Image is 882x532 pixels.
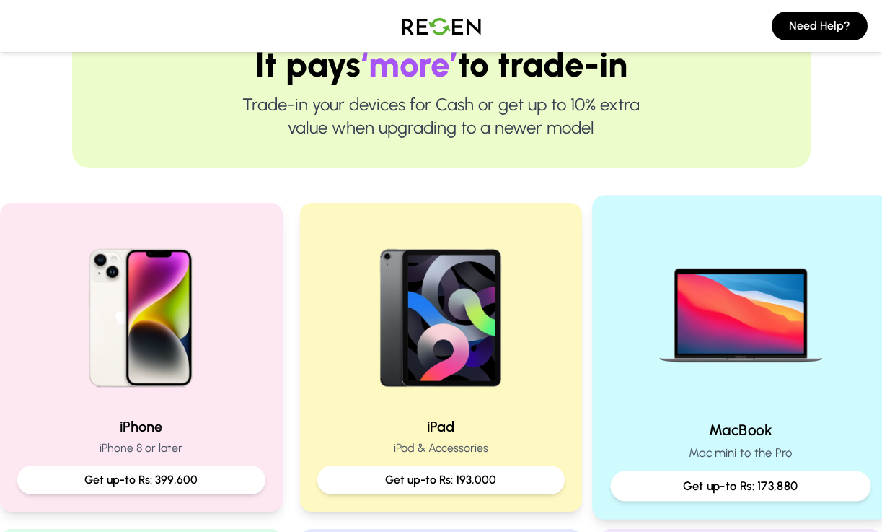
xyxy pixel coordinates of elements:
[611,419,871,440] h2: MacBook
[17,440,265,457] p: iPhone 8 or later
[644,214,838,408] img: MacBook
[361,43,458,85] span: ‘more’
[317,440,565,457] p: iPad & Accessories
[317,417,565,437] h2: iPad
[29,471,254,489] p: Get up-to Rs: 399,600
[17,417,265,437] h2: iPhone
[772,12,868,40] button: Need Help?
[611,444,871,462] p: Mac mini to the Pro
[623,477,859,495] p: Get up-to Rs: 173,880
[329,471,554,489] p: Get up-to Rs: 193,000
[391,6,492,46] img: Logo
[118,47,764,82] h1: It pays to trade-in
[118,93,764,139] p: Trade-in your devices for Cash or get up to 10% extra value when upgrading to a newer model
[348,220,533,405] img: iPad
[49,220,234,405] img: iPhone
